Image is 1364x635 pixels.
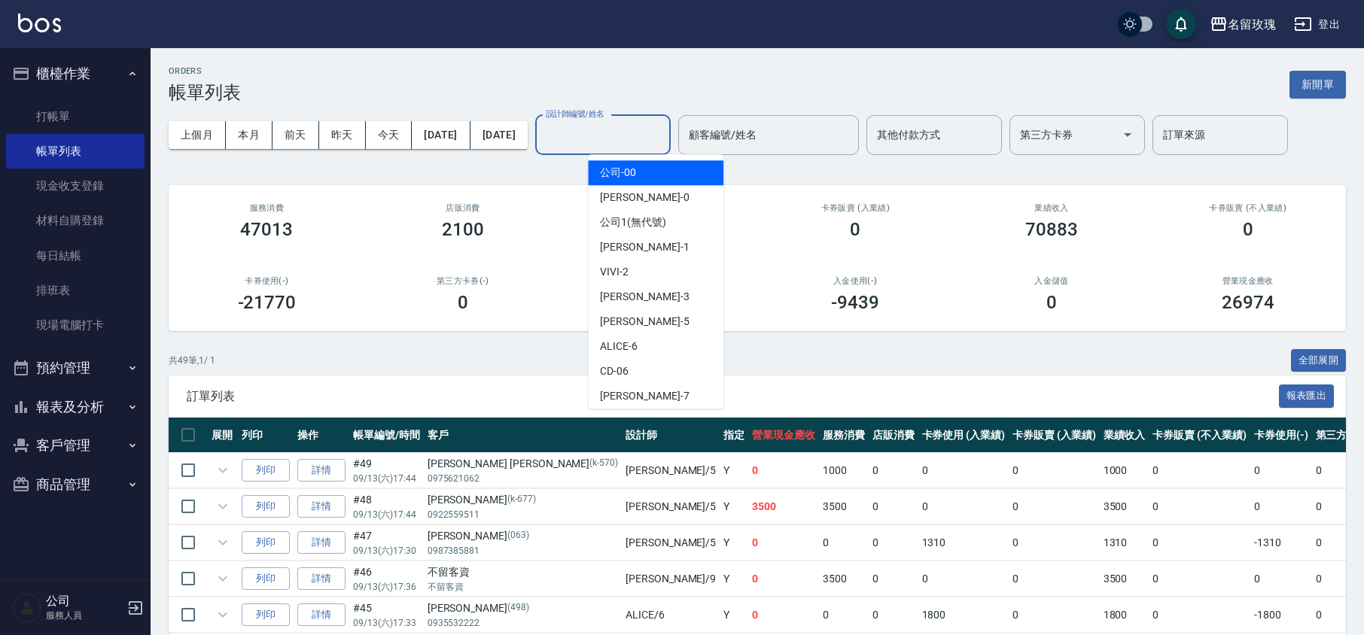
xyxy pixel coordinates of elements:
td: 0 [869,453,918,488]
button: 列印 [242,495,290,518]
h2: 其他付款方式(-) [579,276,739,286]
td: 0 [918,453,1009,488]
a: 詳情 [297,495,346,518]
label: 設計師編號/姓名 [546,108,604,120]
th: 服務消費 [819,418,869,453]
a: 現場電腦打卡 [6,308,145,342]
button: 列印 [242,603,290,627]
button: [DATE] [470,121,528,149]
a: 新開單 [1289,77,1346,91]
h2: 入金儲值 [972,276,1132,286]
h5: 公司 [46,594,123,609]
h3: 47013 [240,219,293,240]
button: 櫃檯作業 [6,54,145,93]
th: 操作 [294,418,349,453]
a: 材料自購登錄 [6,203,145,238]
button: 預約管理 [6,348,145,387]
td: 0 [918,489,1009,524]
td: 0 [918,561,1009,597]
h3: 26974 [1222,292,1274,313]
td: [PERSON_NAME] /5 [622,525,720,561]
a: 詳情 [297,603,346,627]
td: 3500 [819,561,869,597]
span: 訂單列表 [187,389,1279,404]
span: [PERSON_NAME] -1 [600,239,689,255]
td: 0 [1149,597,1250,633]
a: 詳情 [297,531,346,554]
a: 詳情 [297,567,346,591]
td: 0 [819,525,869,561]
p: 0987385881 [428,544,618,558]
td: #48 [349,489,424,524]
th: 列印 [238,418,294,453]
span: CD -06 [600,363,629,379]
p: 0922559511 [428,508,618,521]
td: [PERSON_NAME] /9 [622,561,720,597]
span: [PERSON_NAME] -7 [600,388,689,404]
h3: 服務消費 [187,203,347,213]
td: 0 [1009,525,1100,561]
button: 列印 [242,531,290,554]
p: 服務人員 [46,609,123,622]
div: [PERSON_NAME] [428,600,618,616]
td: 0 [748,561,819,597]
td: #46 [349,561,424,597]
td: 0 [869,597,918,633]
td: ALICE /6 [622,597,720,633]
p: (498) [507,600,529,616]
th: 營業現金應收 [748,418,819,453]
h3: -21770 [238,292,297,313]
button: 列印 [242,459,290,482]
td: 3500 [1100,561,1149,597]
td: 1000 [819,453,869,488]
td: 3500 [748,489,819,524]
h3: 70883 [1025,219,1078,240]
td: 0 [869,525,918,561]
td: #49 [349,453,424,488]
button: 報表及分析 [6,387,145,427]
h3: 帳單列表 [169,82,241,103]
p: 0935532222 [428,616,618,630]
h3: 0 [850,219,860,240]
span: ALICE -6 [600,339,638,354]
th: 卡券使用 (入業績) [918,418,1009,453]
td: 0 [1009,453,1100,488]
div: [PERSON_NAME] [PERSON_NAME] [428,456,618,472]
p: 09/13 (六) 17:30 [353,544,420,558]
button: 全部展開 [1291,349,1347,372]
h2: 店販消費 [383,203,543,213]
h2: 卡券使用 (入業績) [579,203,739,213]
td: 0 [1149,561,1250,597]
a: 打帳單 [6,99,145,134]
th: 客戶 [424,418,622,453]
td: 1800 [918,597,1009,633]
h2: ORDERS [169,66,241,76]
button: 昨天 [319,121,366,149]
p: 09/13 (六) 17:36 [353,580,420,594]
th: 指定 [720,418,748,453]
h2: 營業現金應收 [1168,276,1328,286]
td: #45 [349,597,424,633]
a: 現金收支登錄 [6,169,145,203]
td: 3500 [819,489,869,524]
h3: 0 [458,292,468,313]
div: 名留玫瑰 [1228,15,1276,34]
button: 前天 [272,121,319,149]
h3: 0 [1243,219,1253,240]
button: Open [1116,123,1140,147]
td: 1310 [918,525,1009,561]
th: 業績收入 [1100,418,1149,453]
td: 1310 [1100,525,1149,561]
td: 0 [1250,489,1312,524]
h3: -9439 [831,292,879,313]
td: 0 [1149,489,1250,524]
span: 公司 -00 [600,165,636,181]
a: 帳單列表 [6,134,145,169]
td: 0 [819,597,869,633]
th: 卡券販賣 (入業績) [1009,418,1100,453]
button: 報表匯出 [1279,384,1335,408]
p: (k-570) [589,456,618,472]
td: 0 [869,561,918,597]
p: 09/13 (六) 17:44 [353,472,420,485]
p: 不留客資 [428,580,618,594]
